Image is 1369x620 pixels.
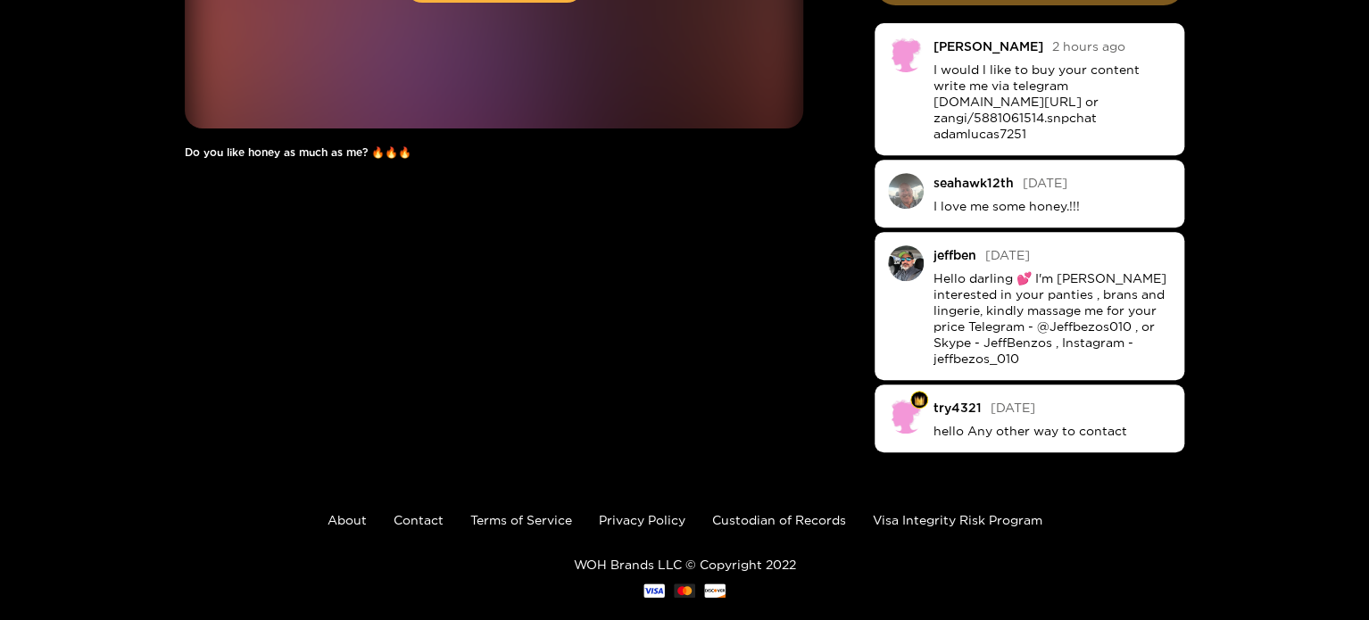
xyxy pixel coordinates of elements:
a: Terms of Service [470,513,572,526]
p: Hello darling 💕 I'm [PERSON_NAME] interested in your panties , brans and lingerie, kindly massage... [933,270,1171,367]
p: I love me some honey.!!! [933,198,1171,214]
div: try4321 [933,401,981,414]
span: [DATE] [990,401,1034,414]
a: Privacy Policy [599,513,685,526]
h1: Do you like honey as much as me? 🔥🔥🔥 [185,146,803,159]
p: hello Any other way to contact [933,423,1171,439]
img: 8a4e8-img_3262.jpeg [888,173,924,209]
img: no-avatar.png [888,398,924,434]
div: jeffben [933,248,975,261]
p: I would l like to buy your content write me via telegram [DOMAIN_NAME][URL] or zangi/5881061514.s... [933,62,1171,142]
a: Visa Integrity Risk Program [873,513,1042,526]
img: Fan Level [914,395,925,406]
span: [DATE] [984,248,1029,261]
a: Contact [394,513,444,526]
a: About [328,513,367,526]
div: seahawk12th [933,176,1013,189]
a: Custodian of Records [712,513,846,526]
div: [PERSON_NAME] [933,39,1042,53]
span: 2 hours ago [1051,39,1124,53]
span: [DATE] [1022,176,1066,189]
img: l8zdj-img-20230903-wa0004.jpg [888,245,924,281]
img: no-avatar.png [888,37,924,72]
